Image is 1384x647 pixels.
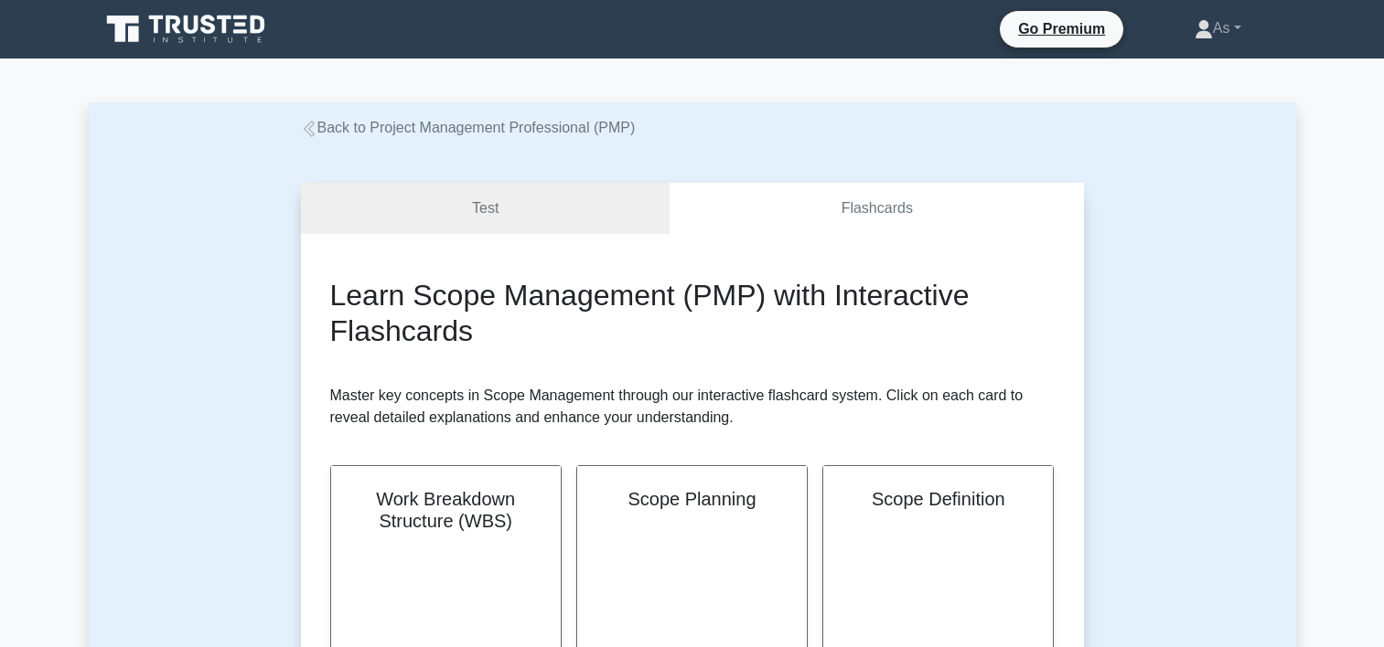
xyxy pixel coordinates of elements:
a: Test [301,183,671,235]
h2: Scope Definition [845,488,1031,510]
h2: Work Breakdown Structure (WBS) [353,488,539,532]
a: Go Premium [1007,17,1116,40]
a: As [1151,10,1285,47]
h2: Learn Scope Management (PMP) with Interactive Flashcards [330,278,1055,348]
a: Back to Project Management Professional (PMP) [301,120,636,135]
p: Master key concepts in Scope Management through our interactive flashcard system. Click on each c... [330,385,1055,429]
a: Flashcards [670,183,1083,235]
h2: Scope Planning [599,488,785,510]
